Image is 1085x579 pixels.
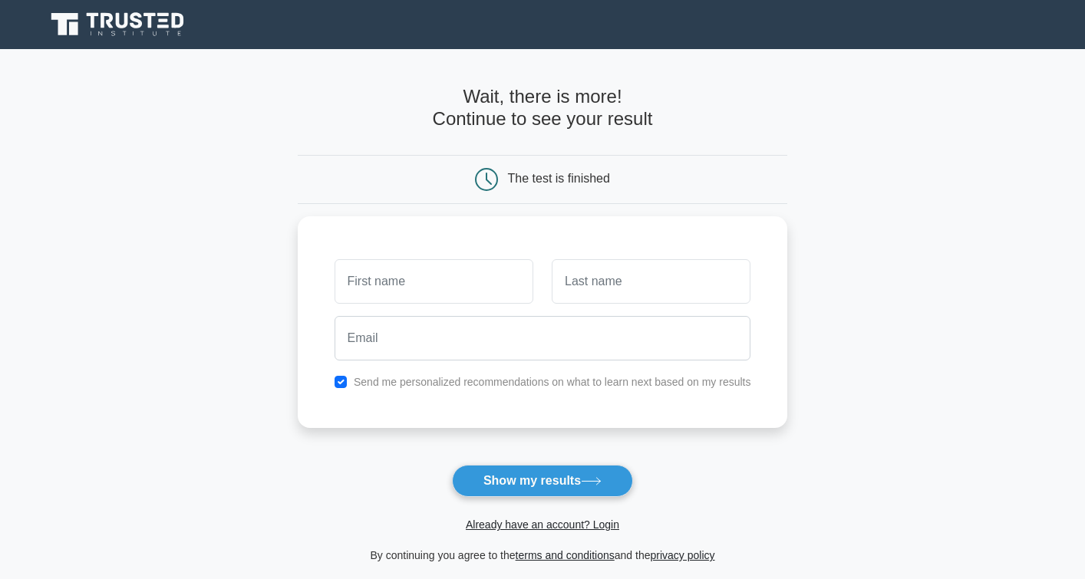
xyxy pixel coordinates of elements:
[452,465,633,497] button: Show my results
[466,518,619,531] a: Already have an account? Login
[651,549,715,561] a: privacy policy
[335,259,533,304] input: First name
[298,86,788,130] h4: Wait, there is more! Continue to see your result
[516,549,615,561] a: terms and conditions
[508,172,610,185] div: The test is finished
[552,259,750,304] input: Last name
[289,546,797,564] div: By continuing you agree to the and the
[335,316,751,360] input: Email
[354,376,751,388] label: Send me personalized recommendations on what to learn next based on my results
